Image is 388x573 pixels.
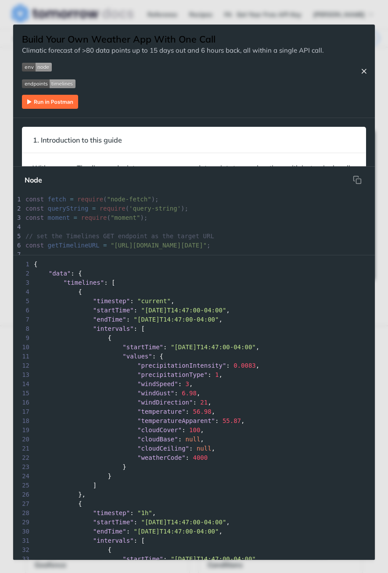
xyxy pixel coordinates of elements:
[13,361,32,370] span: 12
[93,519,134,526] span: "startTime"
[200,399,208,406] span: 21
[122,353,152,360] span: "values"
[48,205,89,212] span: queryString
[48,242,100,249] span: getTimelineURL
[13,370,375,380] div: : ,
[13,426,375,435] div: : ,
[13,380,32,389] span: 14
[13,370,32,380] span: 13
[137,399,193,406] span: "windDirection"
[25,205,44,212] span: const
[13,416,32,426] span: 18
[22,97,78,105] a: Expand image
[189,426,200,433] span: 100
[22,63,52,72] img: env
[13,306,375,315] div: : ,
[13,462,375,472] div: }
[13,297,32,306] span: 5
[186,436,201,443] span: null
[137,436,178,443] span: "cloudBase"
[13,444,375,453] div: : ,
[13,490,375,499] div: },
[13,545,32,555] span: 32
[25,214,147,221] span: ( );
[48,196,66,203] span: fetch
[13,444,32,453] span: 21
[25,242,211,249] span: ;
[13,398,32,407] span: 16
[13,490,32,499] span: 26
[92,205,96,212] span: =
[70,196,73,203] span: =
[25,242,44,249] span: const
[223,417,241,424] span: 55.87
[13,389,375,398] div: : ,
[193,408,211,415] span: 56.98
[13,499,32,509] span: 27
[13,324,375,333] div: : [
[27,132,128,149] span: 1. Introduction to this guide
[13,269,375,278] div: : {
[13,324,32,333] span: 8
[182,390,197,397] span: 6.98
[13,518,32,527] span: 29
[137,297,171,304] span: "current"
[32,164,352,172] strong: With our new Timelines endpoint, you can query any data points to your locations with just a sing...
[13,407,32,416] span: 17
[137,509,152,516] span: "1h"
[13,509,32,518] span: 28
[13,389,32,398] span: 15
[13,352,32,361] span: 11
[13,453,375,462] div: :
[22,33,323,46] h1: Build Your Own Weather App With One Call
[357,67,370,75] button: Close Recipe
[13,287,375,297] div: {
[13,416,375,426] div: : ,
[48,214,70,221] span: moment
[93,509,130,516] span: "timestep"
[25,196,44,203] span: const
[93,528,126,535] span: "endTime"
[81,214,107,221] span: require
[137,426,182,433] span: "cloudCover"
[353,175,362,184] svg: hidden
[13,352,375,361] div: : {
[13,536,375,545] div: : [
[13,343,375,352] div: : ,
[13,462,32,472] span: 23
[13,453,32,462] span: 22
[25,214,44,221] span: const
[348,171,366,189] button: Copy
[137,454,186,461] span: "weatherCode"
[22,95,78,109] img: Run in Postman
[13,278,32,287] span: 3
[13,195,22,204] div: 1
[49,270,71,277] span: "data"
[13,213,22,222] div: 3
[129,205,181,212] span: 'query-string'
[13,380,375,389] div: : ,
[13,527,32,536] span: 30
[111,242,207,249] span: "[URL][DOMAIN_NAME][DATE]"
[74,214,77,221] span: =
[134,528,219,535] span: "[DATE]T14:47:00-04:00"
[13,509,375,518] div: : ,
[13,499,375,509] div: {
[25,205,188,212] span: ( );
[234,362,256,369] span: 0.0083
[186,380,189,387] span: 3
[18,171,49,189] button: Node
[13,260,32,269] span: 1
[141,307,226,314] span: "[DATE]T14:47:00-04:00"
[13,361,375,370] div: : ,
[137,417,215,424] span: "temperatureApparent"
[93,537,134,544] span: "intervals"
[137,371,208,378] span: "precipitationType"
[103,242,107,249] span: =
[13,343,32,352] span: 10
[107,196,151,203] span: "node-fetch"
[13,407,375,416] div: : ,
[137,390,174,397] span: "windGust"
[13,398,375,407] div: : ,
